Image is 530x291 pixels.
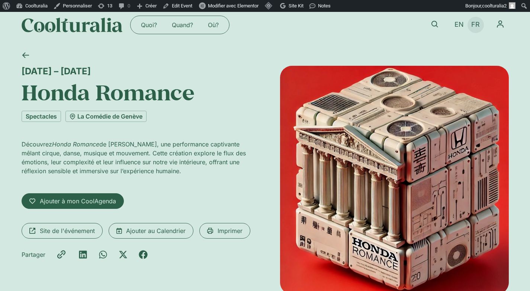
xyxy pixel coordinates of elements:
[218,226,242,235] span: Imprimer
[22,223,103,239] a: Site de l'événement
[40,197,116,206] span: Ajouter à mon CoolAgenda
[492,16,509,33] nav: Menu
[492,16,509,33] button: Permuter le menu
[22,66,250,77] div: [DATE] – [DATE]
[199,223,250,239] a: Imprimer
[22,140,250,175] p: Découvrez de [PERSON_NAME], une performance captivante mêlant cirque, danse, musique et mouvement...
[65,111,147,122] a: La Comédie de Genève
[208,3,258,9] span: Modifier avec Elementor
[134,19,164,31] a: Quoi?
[471,21,480,29] span: FR
[126,226,186,235] span: Ajouter au Calendrier
[52,140,99,148] em: Honda Romance
[40,226,95,235] span: Site de l'événement
[109,223,193,239] a: Ajouter au Calendrier
[451,19,468,30] a: EN
[134,19,226,31] nav: Menu
[22,80,250,105] h1: Honda Romance
[22,111,61,122] a: Spectacles
[454,21,464,29] span: EN
[164,19,200,31] a: Quand?
[482,3,507,9] span: coolturalia2
[119,250,128,259] div: Partager sur x-twitter
[78,250,87,259] div: Partager sur linkedin
[139,250,148,259] div: Partager sur facebook
[22,193,124,209] a: Ajouter à mon CoolAgenda
[468,19,484,30] a: FR
[200,19,226,31] a: Où?
[289,3,303,9] span: Site Kit
[22,250,45,259] div: Partager
[99,250,107,259] div: Partager sur whatsapp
